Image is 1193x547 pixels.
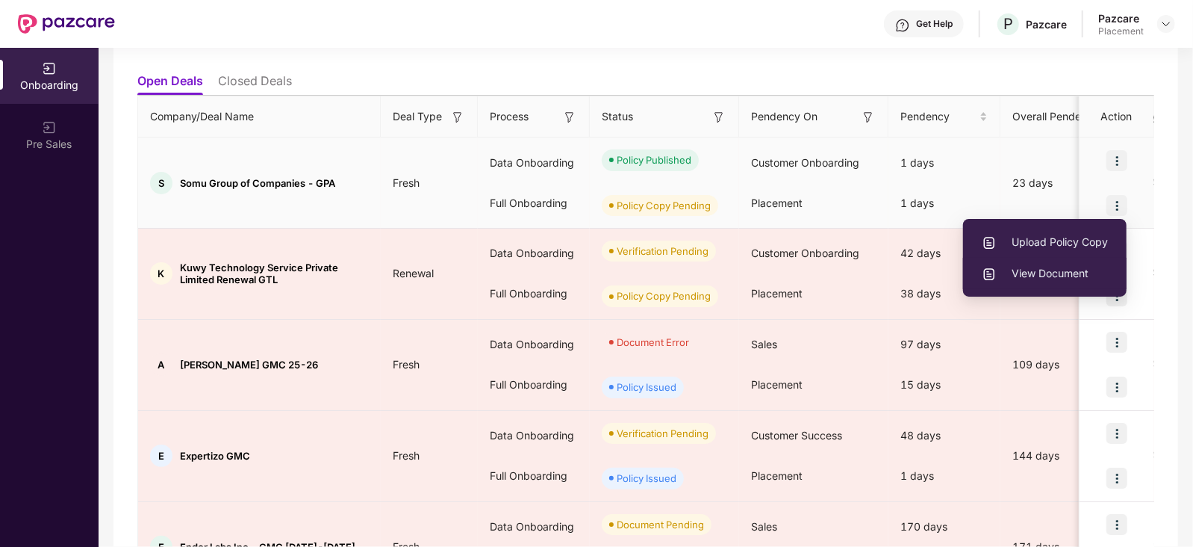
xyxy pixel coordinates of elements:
[888,233,1000,273] div: 42 days
[393,108,442,125] span: Deal Type
[982,235,997,250] img: svg+xml;base64,PHN2ZyBpZD0iVXBsb2FkX0xvZ3MiIGRhdGEtbmFtZT0iVXBsb2FkIExvZ3MiIHhtbG5zPSJodHRwOi8vd3...
[1003,15,1013,33] span: P
[42,61,57,76] img: svg+xml;base64,PHN2ZyB3aWR0aD0iMjAiIGhlaWdodD0iMjAiIHZpZXdCb3g9IjAgMCAyMCAyMCIgZmlsbD0ibm9uZSIgeG...
[478,415,590,456] div: Data Onboarding
[751,469,803,482] span: Placement
[381,449,432,462] span: Fresh
[888,183,1000,223] div: 1 days
[381,358,432,371] span: Fresh
[1106,195,1127,216] img: icon
[478,324,590,365] div: Data Onboarding
[478,365,590,405] div: Full Onboarding
[478,233,590,273] div: Data Onboarding
[150,445,172,467] div: E
[982,265,1108,282] span: View Document
[478,273,590,314] div: Full Onboarding
[617,152,691,167] div: Policy Published
[138,96,381,137] th: Company/Deal Name
[617,288,711,303] div: Policy Copy Pending
[751,247,859,259] span: Customer Onboarding
[180,177,335,189] span: Somu Group of Companies - GPA
[18,14,115,34] img: New Pazcare Logo
[180,262,369,285] span: Kuwy Technology Service Private Limited Renewal GTL
[617,471,676,486] div: Policy Issued
[617,335,689,350] div: Document Error
[42,120,57,135] img: svg+xml;base64,PHN2ZyB3aWR0aD0iMjAiIGhlaWdodD0iMjAiIHZpZXdCb3g9IjAgMCAyMCAyMCIgZmlsbD0ibm9uZSIgeG...
[450,110,465,125] img: svg+xml;base64,PHN2ZyB3aWR0aD0iMTYiIGhlaWdodD0iMTYiIHZpZXdCb3g9IjAgMCAxNiAxNiIgZmlsbD0ibm9uZSIgeG...
[751,156,859,169] span: Customer Onboarding
[1098,25,1144,37] div: Placement
[137,73,203,95] li: Open Deals
[1000,175,1127,191] div: 23 days
[381,176,432,189] span: Fresh
[751,197,803,209] span: Placement
[888,96,1000,137] th: Pendency
[180,450,250,462] span: Expertizo GMC
[1000,448,1127,464] div: 144 days
[982,234,1108,250] span: Upload Policy Copy
[617,517,704,532] div: Document Pending
[888,415,1000,456] div: 48 days
[895,18,910,33] img: svg+xml;base64,PHN2ZyBpZD0iSGVscC0zMngzMiIgeG1sbnM9Imh0dHA6Ly93d3cudzMub3JnLzIwMDAvc3ZnIiB3aWR0aD...
[916,18,953,30] div: Get Help
[1026,17,1067,31] div: Pazcare
[751,287,803,300] span: Placement
[617,426,708,441] div: Verification Pending
[1000,356,1127,373] div: 109 days
[751,338,777,350] span: Sales
[888,324,1000,365] div: 97 days
[617,198,711,213] div: Policy Copy Pending
[1106,150,1127,171] img: icon
[381,267,446,279] span: Renewal
[751,429,842,442] span: Customer Success
[888,143,1000,183] div: 1 days
[751,520,777,533] span: Sales
[218,73,292,95] li: Closed Deals
[1106,423,1127,444] img: icon
[861,110,876,125] img: svg+xml;base64,PHN2ZyB3aWR0aD0iMTYiIGhlaWdodD0iMTYiIHZpZXdCb3g9IjAgMCAxNiAxNiIgZmlsbD0ibm9uZSIgeG...
[180,359,318,371] span: [PERSON_NAME] GMC 25-26
[617,380,676,395] div: Policy Issued
[150,262,172,285] div: K
[1080,96,1154,137] th: Action
[478,507,590,547] div: Data Onboarding
[150,353,172,376] div: A
[478,143,590,183] div: Data Onboarding
[1106,377,1127,398] img: icon
[150,172,172,194] div: S
[888,365,1000,405] div: 15 days
[711,110,726,125] img: svg+xml;base64,PHN2ZyB3aWR0aD0iMTYiIGhlaWdodD0iMTYiIHZpZXdCb3g9IjAgMCAxNiAxNiIgZmlsbD0ibm9uZSIgeG...
[982,267,997,282] img: svg+xml;base64,PHN2ZyBpZD0iVXBsb2FkX0xvZ3MiIGRhdGEtbmFtZT0iVXBsb2FkIExvZ3MiIHhtbG5zPSJodHRwOi8vd3...
[751,378,803,391] span: Placement
[1106,332,1127,353] img: icon
[478,183,590,223] div: Full Onboarding
[888,456,1000,496] div: 1 days
[478,456,590,496] div: Full Onboarding
[617,244,708,259] div: Verification Pending
[900,108,976,125] span: Pendency
[888,507,1000,547] div: 170 days
[490,108,529,125] span: Process
[1106,468,1127,489] img: icon
[751,108,817,125] span: Pendency On
[1098,11,1144,25] div: Pazcare
[562,110,577,125] img: svg+xml;base64,PHN2ZyB3aWR0aD0iMTYiIGhlaWdodD0iMTYiIHZpZXdCb3g9IjAgMCAxNiAxNiIgZmlsbD0ibm9uZSIgeG...
[1106,514,1127,535] img: icon
[1000,96,1127,137] th: Overall Pendency
[888,273,1000,314] div: 38 days
[1160,18,1172,30] img: svg+xml;base64,PHN2ZyBpZD0iRHJvcGRvd24tMzJ4MzIiIHhtbG5zPSJodHRwOi8vd3d3LnczLm9yZy8yMDAwL3N2ZyIgd2...
[602,108,633,125] span: Status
